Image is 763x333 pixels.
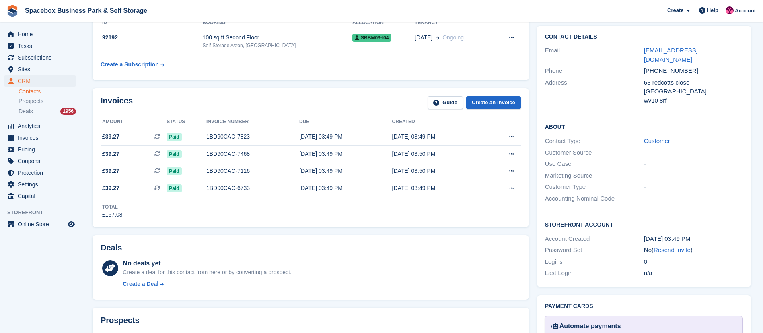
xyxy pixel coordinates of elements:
[644,78,743,87] div: 63 redcotts close
[299,184,392,192] div: [DATE] 03:49 PM
[299,116,392,128] th: Due
[545,257,644,267] div: Logins
[206,167,299,175] div: 1BD90CAC-7116
[644,148,743,157] div: -
[123,259,291,268] div: No deals yet
[167,184,181,192] span: Paid
[4,179,76,190] a: menu
[644,66,743,76] div: [PHONE_NUMBER]
[545,66,644,76] div: Phone
[102,184,119,192] span: £39.27
[18,155,66,167] span: Coupons
[545,246,644,255] div: Password Set
[66,219,76,229] a: Preview store
[18,52,66,63] span: Subscriptions
[415,17,494,29] th: Tenancy
[4,75,76,87] a: menu
[644,234,743,244] div: [DATE] 03:49 PM
[101,33,203,42] div: 92192
[644,137,670,144] a: Customer
[442,34,464,41] span: Ongoing
[167,167,181,175] span: Paid
[4,155,76,167] a: menu
[644,159,743,169] div: -
[352,17,415,29] th: Allocation
[101,96,133,110] h2: Invoices
[545,159,644,169] div: Use Case
[167,116,206,128] th: Status
[19,97,43,105] span: Prospects
[392,116,485,128] th: Created
[299,132,392,141] div: [DATE] 03:49 PM
[18,75,66,87] span: CRM
[203,33,353,42] div: 100 sq ft Second Floor
[644,194,743,203] div: -
[6,5,19,17] img: stora-icon-8386f47178a22dfd0bd8f6a31ec36ba5ce8667c1dd55bd0f319d3a0aa187defe.svg
[101,60,159,69] div: Create a Subscription
[545,137,644,146] div: Contact Type
[123,280,291,288] a: Create a Deal
[19,107,76,116] a: Deals 1956
[19,108,33,115] span: Deals
[18,40,66,52] span: Tasks
[101,116,167,128] th: Amount
[545,194,644,203] div: Accounting Nominal Code
[60,108,76,115] div: 1956
[18,64,66,75] span: Sites
[735,7,756,15] span: Account
[551,321,736,331] div: Automate payments
[545,182,644,192] div: Customer Type
[644,96,743,105] div: wv10 8rf
[102,167,119,175] span: £39.27
[101,17,203,29] th: ID
[203,42,353,49] div: Self-Storage Aston, [GEOGRAPHIC_DATA]
[18,132,66,143] span: Invoices
[644,269,743,278] div: n/a
[123,268,291,277] div: Create a deal for this contact from here or by converting a prospect.
[101,243,122,252] h2: Deals
[4,29,76,40] a: menu
[644,182,743,192] div: -
[19,97,76,105] a: Prospects
[545,34,743,40] h2: Contact Details
[707,6,718,14] span: Help
[392,132,485,141] div: [DATE] 03:49 PM
[167,150,181,158] span: Paid
[545,171,644,180] div: Marketing Source
[102,132,119,141] span: £39.27
[4,144,76,155] a: menu
[545,148,644,157] div: Customer Source
[644,171,743,180] div: -
[7,209,80,217] span: Storefront
[392,150,485,158] div: [DATE] 03:50 PM
[299,167,392,175] div: [DATE] 03:49 PM
[545,234,644,244] div: Account Created
[644,47,698,63] a: [EMAIL_ADDRESS][DOMAIN_NAME]
[726,6,734,14] img: Avishka Chauhan
[4,120,76,132] a: menu
[18,144,66,155] span: Pricing
[19,88,76,95] a: Contacts
[654,246,691,253] a: Resend Invite
[4,64,76,75] a: menu
[4,132,76,143] a: menu
[644,246,743,255] div: No
[4,52,76,63] a: menu
[644,257,743,267] div: 0
[206,150,299,158] div: 1BD90CAC-7468
[415,33,432,42] span: [DATE]
[101,316,140,325] h2: Prospects
[167,133,181,141] span: Paid
[667,6,683,14] span: Create
[392,184,485,192] div: [DATE] 03:49 PM
[18,167,66,178] span: Protection
[545,122,743,130] h2: About
[123,280,158,288] div: Create a Deal
[206,132,299,141] div: 1BD90CAC-7823
[102,203,123,211] div: Total
[428,96,463,110] a: Guide
[18,219,66,230] span: Online Store
[545,303,743,310] h2: Payment cards
[18,29,66,40] span: Home
[644,87,743,96] div: [GEOGRAPHIC_DATA]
